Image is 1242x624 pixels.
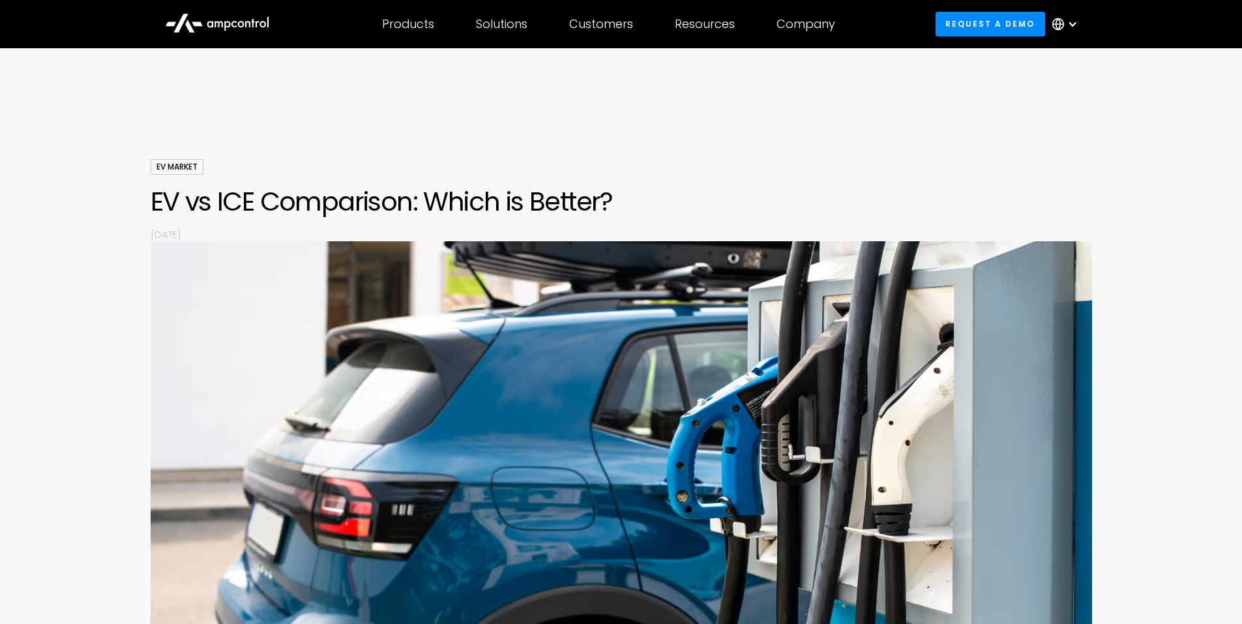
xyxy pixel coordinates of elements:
[776,17,835,31] div: Company
[382,17,434,31] div: Products
[151,228,1092,241] p: [DATE]
[675,17,735,31] div: Resources
[476,17,527,31] div: Solutions
[569,17,633,31] div: Customers
[151,159,203,175] div: EV Market
[936,12,1045,36] a: Request a demo
[151,186,1092,217] h1: EV vs ICE Comparison: Which is Better?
